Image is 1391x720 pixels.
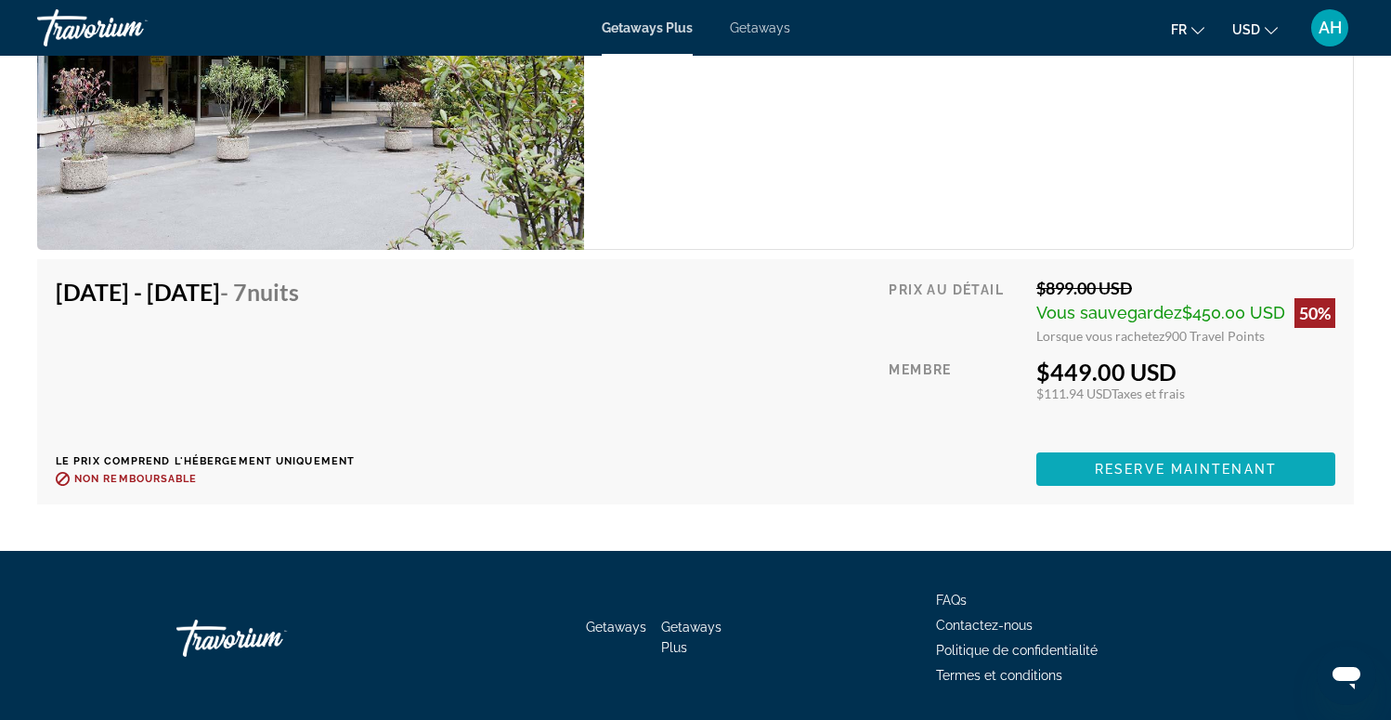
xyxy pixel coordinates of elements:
[1319,19,1342,37] span: AH
[176,610,362,666] a: Travorium
[936,643,1098,658] a: Politique de confidentialité
[1036,303,1182,322] span: Vous sauvegardez
[1232,22,1260,37] span: USD
[1317,646,1376,705] iframe: Bouton de lancement de la fenêtre de messagerie
[1182,303,1285,322] span: $450.00 USD
[936,668,1062,683] a: Termes et conditions
[1036,328,1164,344] span: Lorsque vous rachetez
[1232,16,1278,43] button: Change currency
[586,620,646,635] a: Getaways
[889,278,1022,344] div: Prix au détail
[936,618,1033,633] a: Contactez-nous
[56,278,341,306] h4: [DATE] - [DATE]
[730,20,790,35] a: Getaways
[1036,386,1335,401] div: $111.94 USD
[247,278,299,306] span: nuits
[1306,8,1354,47] button: User Menu
[1036,452,1335,486] button: Reserve maintenant
[220,278,299,306] span: - 7
[889,358,1022,439] div: Membre
[1164,328,1265,344] span: 900 Travel Points
[661,620,721,655] a: Getaways Plus
[936,593,967,608] a: FAQs
[1171,16,1204,43] button: Change language
[1095,462,1277,477] span: Reserve maintenant
[74,473,198,485] span: Non remboursable
[1111,386,1185,401] span: Taxes et frais
[1036,358,1335,386] div: $449.00 USD
[1036,278,1335,298] div: $899.00 USD
[602,20,693,35] a: Getaways Plus
[37,4,223,52] a: Travorium
[1171,22,1187,37] span: fr
[1294,298,1335,328] div: 50%
[56,455,355,467] p: Le prix comprend l'hébergement uniquement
